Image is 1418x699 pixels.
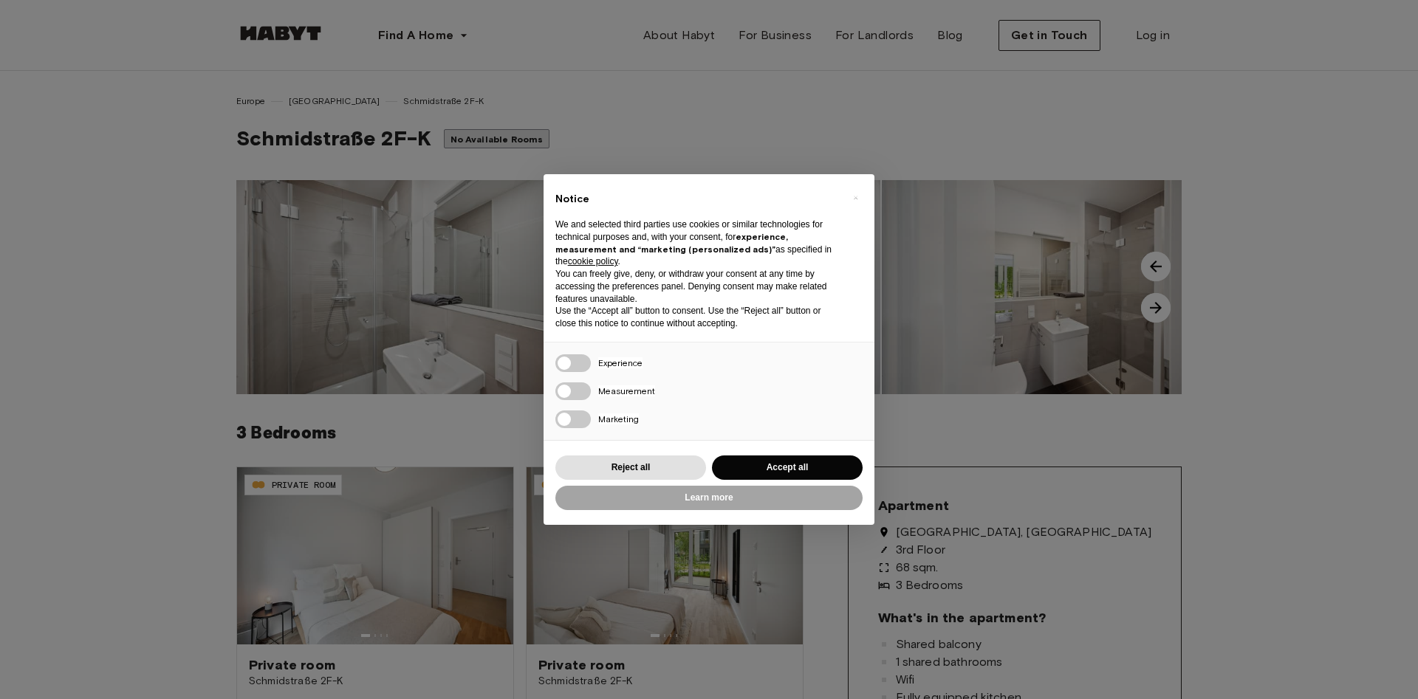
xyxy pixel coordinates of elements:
[555,486,863,510] button: Learn more
[843,186,867,210] button: Close this notice
[598,385,655,396] span: Measurement
[712,455,863,480] button: Accept all
[555,231,788,255] strong: experience, measurement and “marketing (personalized ads)”
[568,256,618,266] a: cookie policy
[598,413,639,424] span: Marketing
[555,305,839,330] p: Use the “Accept all” button to consent. Use the “Reject all” button or close this notice to conti...
[555,455,706,480] button: Reject all
[555,268,839,305] p: You can freely give, deny, or withdraw your consent at any time by accessing the preferences pane...
[555,192,839,207] h2: Notice
[598,357,643,368] span: Experience
[555,218,839,268] p: We and selected third parties use cookies or similar technologies for technical purposes and, wit...
[853,189,858,207] span: ×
